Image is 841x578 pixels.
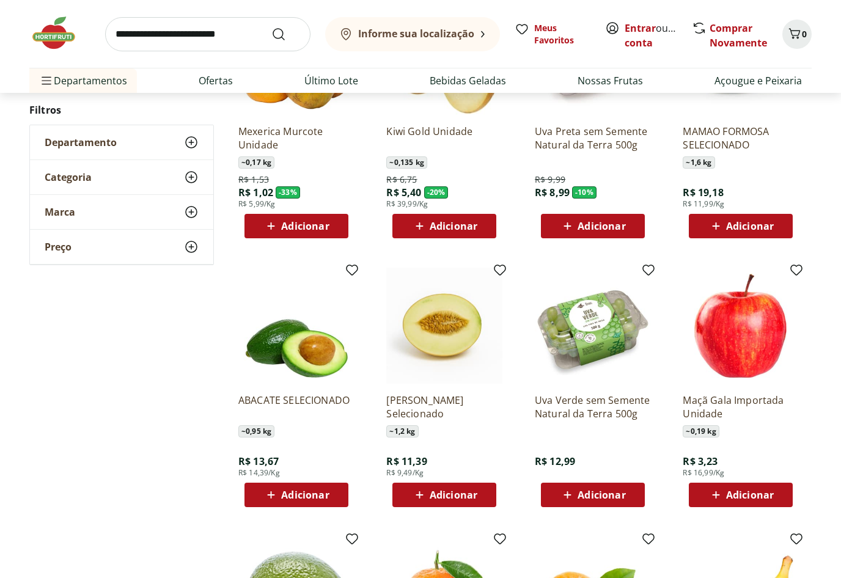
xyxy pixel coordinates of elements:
span: R$ 9,99 [535,174,565,186]
span: R$ 16,99/Kg [683,468,724,478]
span: R$ 3,23 [683,455,718,468]
span: Adicionar [578,221,625,231]
span: ~ 1,6 kg [683,156,714,169]
span: Adicionar [281,490,329,500]
span: Categoria [45,171,92,183]
input: search [105,17,310,51]
span: R$ 5,40 [386,186,421,199]
img: Maçã Gala Importada Unidade [683,268,799,384]
span: Preço [45,241,72,253]
button: Adicionar [392,483,496,507]
button: Submit Search [271,27,301,42]
span: R$ 9,49/Kg [386,468,424,478]
span: Departamentos [39,66,127,95]
img: Uva Verde sem Semente Natural da Terra 500g [535,268,651,384]
span: R$ 12,99 [535,455,575,468]
img: Melão Amarelo Selecionado [386,268,502,384]
a: Comprar Novamente [710,21,767,49]
a: Kiwi Gold Unidade [386,125,502,152]
span: R$ 6,75 [386,174,417,186]
span: Meus Favoritos [534,22,590,46]
span: R$ 19,18 [683,186,723,199]
span: Marca [45,206,75,218]
img: Hortifruti [29,15,90,51]
span: Adicionar [726,221,774,231]
span: R$ 11,39 [386,455,427,468]
span: ~ 0,19 kg [683,425,719,437]
button: Informe sua localização [325,17,500,51]
button: Marca [30,195,213,229]
span: - 10 % [572,186,597,199]
button: Adicionar [541,214,645,238]
a: Nossas Frutas [578,73,643,88]
b: Informe sua localização [358,27,474,40]
a: ABACATE SELECIONADO [238,393,354,420]
span: Adicionar [726,490,774,500]
span: R$ 5,99/Kg [238,199,276,209]
button: Menu [39,66,54,95]
a: Maçã Gala Importada Unidade [683,393,799,420]
button: Adicionar [244,483,348,507]
span: R$ 8,99 [535,186,570,199]
a: MAMAO FORMOSA SELECIONADO [683,125,799,152]
span: ~ 0,95 kg [238,425,274,437]
h2: Filtros [29,98,214,122]
span: - 33 % [276,186,300,199]
img: ABACATE SELECIONADO [238,268,354,384]
button: Preço [30,230,213,264]
span: R$ 1,53 [238,174,269,186]
span: R$ 39,99/Kg [386,199,428,209]
a: Bebidas Geladas [430,73,506,88]
a: Uva Preta sem Semente Natural da Terra 500g [535,125,651,152]
span: ~ 0,17 kg [238,156,274,169]
span: R$ 11,99/Kg [683,199,724,209]
a: Criar conta [625,21,692,49]
button: Adicionar [541,483,645,507]
button: Categoria [30,160,213,194]
button: Carrinho [782,20,812,49]
span: Adicionar [430,221,477,231]
button: Adicionar [244,214,348,238]
span: R$ 14,39/Kg [238,468,280,478]
button: Departamento [30,125,213,159]
span: R$ 13,67 [238,455,279,468]
span: 0 [802,28,807,40]
a: Último Lote [304,73,358,88]
button: Adicionar [689,483,793,507]
a: Meus Favoritos [515,22,590,46]
a: Uva Verde sem Semente Natural da Terra 500g [535,393,651,420]
span: Adicionar [281,221,329,231]
span: Departamento [45,136,117,148]
span: ou [625,21,679,50]
span: ~ 1,2 kg [386,425,418,437]
a: Açougue e Peixaria [714,73,802,88]
span: ~ 0,135 kg [386,156,427,169]
span: Adicionar [578,490,625,500]
button: Adicionar [689,214,793,238]
button: Adicionar [392,214,496,238]
span: Adicionar [430,490,477,500]
a: Mexerica Murcote Unidade [238,125,354,152]
a: Ofertas [199,73,233,88]
a: Entrar [625,21,656,35]
span: R$ 1,02 [238,186,273,199]
a: [PERSON_NAME] Selecionado [386,393,502,420]
span: - 20 % [424,186,449,199]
